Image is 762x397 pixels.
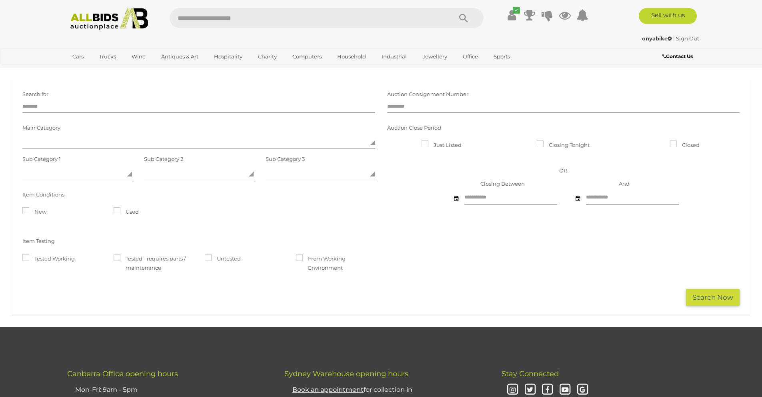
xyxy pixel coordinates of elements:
[662,52,695,61] a: Contact Us
[22,254,75,263] label: Tested Working
[506,8,518,22] a: ✔
[619,179,630,188] label: And
[67,50,89,63] a: Cars
[144,154,183,164] label: Sub Category 2
[209,50,248,63] a: Hospitality
[639,8,697,24] a: Sell with us
[292,386,364,393] u: Book an appointment
[502,369,559,378] span: Stay Connected
[480,179,525,188] label: Closing Between
[670,140,700,150] label: Closed
[67,63,134,76] a: [GEOGRAPHIC_DATA]
[558,383,572,397] i: Youtube
[488,50,515,63] a: Sports
[662,53,693,59] b: Contact Us
[67,369,178,378] span: Canberra Office opening hours
[444,8,484,28] button: Search
[114,207,139,217] label: Used
[506,383,520,397] i: Instagram
[66,8,153,30] img: Allbids.com.au
[540,383,554,397] i: Facebook
[458,50,483,63] a: Office
[94,50,121,63] a: Trucks
[22,123,60,132] label: Main Category
[114,254,193,273] label: Tested - requires parts / maintenance
[376,50,412,63] a: Industrial
[513,7,520,14] i: ✔
[22,237,55,246] label: Item Testing
[673,35,675,42] span: |
[126,50,151,63] a: Wine
[559,166,567,175] label: OR
[537,140,590,150] label: Closing Tonight
[22,90,48,99] label: Search for
[332,50,371,63] a: Household
[156,50,204,63] a: Antiques & Art
[387,90,468,99] label: Auction Consignment Number
[287,50,327,63] a: Computers
[284,369,408,378] span: Sydney Warehouse opening hours
[296,254,375,273] label: From Working Environment
[422,140,462,150] label: Just Listed
[22,154,61,164] label: Sub Category 1
[676,35,699,42] a: Sign Out
[266,154,305,164] label: Sub Category 3
[22,207,46,217] label: New
[642,35,673,42] a: onyabike
[22,190,64,199] label: Item Conditions
[417,50,452,63] a: Jewellery
[523,383,537,397] i: Twitter
[576,383,590,397] i: Google
[205,254,241,263] label: Untested
[686,289,740,306] button: Search Now
[642,35,672,42] strong: onyabike
[253,50,282,63] a: Charity
[387,123,441,132] label: Auction Close Period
